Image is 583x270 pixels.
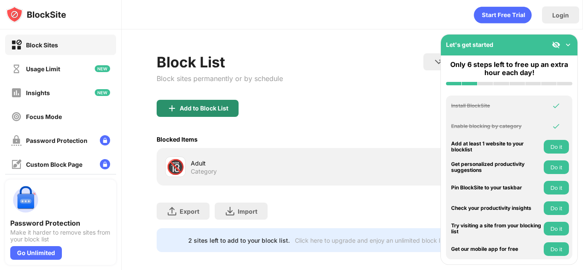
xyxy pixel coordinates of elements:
div: Click here to upgrade and enjoy an unlimited block list. [295,237,448,244]
div: Custom Block Page [26,161,82,168]
div: Block Sites [26,41,58,49]
button: Do it [544,140,569,154]
img: lock-menu.svg [100,135,110,145]
img: password-protection-off.svg [11,135,22,146]
div: Get personalized productivity suggestions [451,161,542,174]
button: Do it [544,222,569,235]
img: omni-check.svg [552,122,560,131]
img: focus-off.svg [11,111,22,122]
div: Block sites permanently or by schedule [157,74,283,83]
button: Do it [544,201,569,215]
img: eye-not-visible.svg [552,41,560,49]
div: Category [191,168,217,175]
img: new-icon.svg [95,65,110,72]
img: omni-setup-toggle.svg [564,41,572,49]
img: new-icon.svg [95,89,110,96]
div: Make it harder to remove sites from your block list [10,229,111,243]
div: Usage Limit [26,65,60,73]
div: Export [180,208,199,215]
button: Do it [544,181,569,195]
div: Adult [191,159,353,168]
div: Import [238,208,257,215]
div: Try visiting a site from your blocking list [451,223,542,235]
img: customize-block-page-off.svg [11,159,22,170]
div: Block List [157,53,283,71]
div: Password Protection [26,137,87,144]
div: Focus Mode [26,113,62,120]
div: Insights [26,89,50,96]
div: Check your productivity insights [451,205,542,211]
img: omni-check.svg [552,102,560,110]
img: lock-menu.svg [100,159,110,169]
button: Do it [544,160,569,174]
div: 2 sites left to add to your block list. [188,237,290,244]
div: Blocked Items [157,136,198,143]
div: Add at least 1 website to your blocklist [451,141,542,153]
img: time-usage-off.svg [11,64,22,74]
button: Do it [544,242,569,256]
div: Install BlockSite [451,103,542,109]
div: Add to Block List [180,105,228,112]
div: Password Protection [10,219,111,227]
div: Login [552,12,569,19]
img: block-on.svg [11,40,22,50]
img: insights-off.svg [11,87,22,98]
img: logo-blocksite.svg [6,6,66,23]
div: Pin BlockSite to your taskbar [451,185,542,191]
div: Go Unlimited [10,246,62,260]
div: Get our mobile app for free [451,246,542,252]
div: animation [474,6,532,23]
div: 🔞 [166,158,184,176]
div: Let's get started [446,41,493,48]
div: Only 6 steps left to free up an extra hour each day! [446,61,572,77]
img: push-password-protection.svg [10,185,41,215]
div: Enable blocking by category [451,123,542,129]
